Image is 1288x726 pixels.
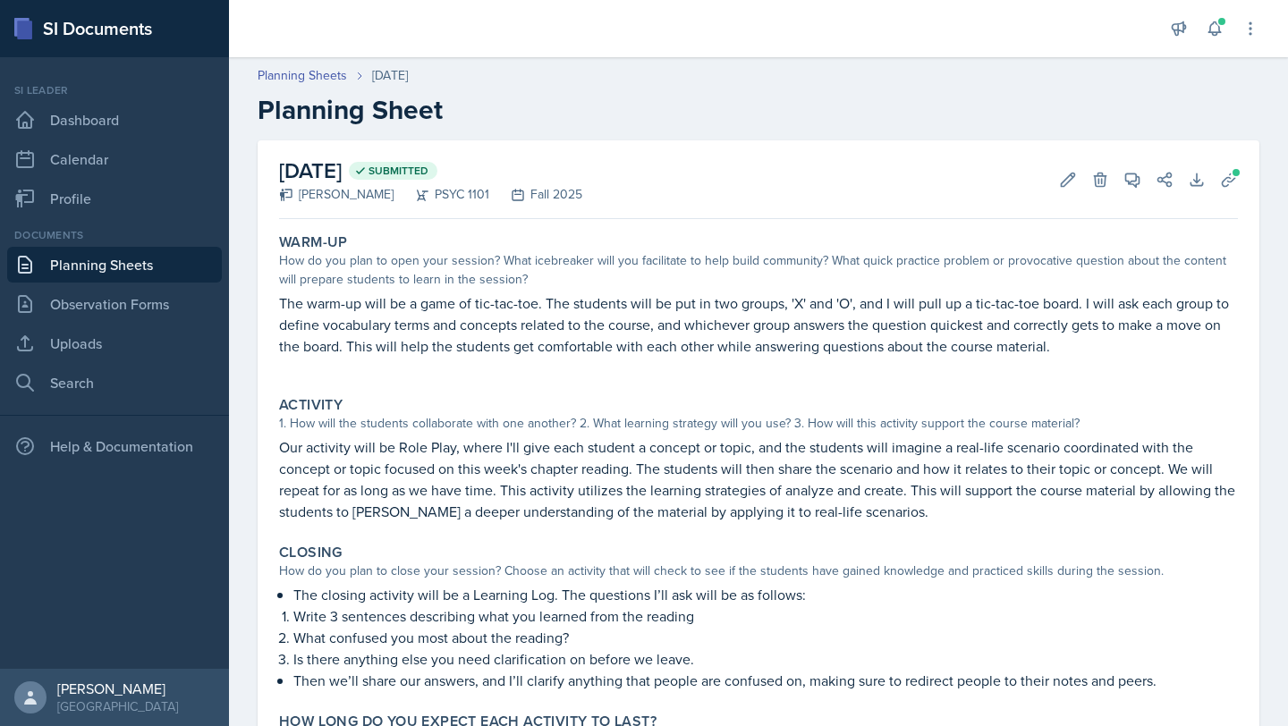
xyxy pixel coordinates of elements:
[279,233,348,251] label: Warm-Up
[279,155,582,187] h2: [DATE]
[279,561,1238,580] div: How do you plan to close your session? Choose an activity that will check to see if the students ...
[7,82,222,98] div: Si leader
[57,680,178,697] div: [PERSON_NAME]
[7,325,222,361] a: Uploads
[279,544,343,561] label: Closing
[57,697,178,715] div: [GEOGRAPHIC_DATA]
[258,94,1259,126] h2: Planning Sheet
[293,670,1238,691] p: Then we’ll share our answers, and I’ll clarify anything that people are confused on, making sure ...
[7,365,222,401] a: Search
[279,436,1238,522] p: Our activity will be Role Play, where I'll give each student a concept or topic, and the students...
[293,584,1238,605] p: The closing activity will be a Learning Log. The questions I’ll ask will be as follows:
[258,66,347,85] a: Planning Sheets
[7,227,222,243] div: Documents
[279,396,343,414] label: Activity
[293,605,1238,627] p: Write 3 sentences describing what you learned from the reading
[394,185,489,204] div: PSYC 1101
[293,648,1238,670] p: Is there anything else you need clarification on before we leave.
[7,141,222,177] a: Calendar
[7,286,222,322] a: Observation Forms
[279,414,1238,433] div: 1. How will the students collaborate with one another? 2. What learning strategy will you use? 3....
[279,251,1238,289] div: How do you plan to open your session? What icebreaker will you facilitate to help build community...
[7,428,222,464] div: Help & Documentation
[7,247,222,283] a: Planning Sheets
[7,181,222,216] a: Profile
[279,185,394,204] div: [PERSON_NAME]
[279,292,1238,357] p: The warm-up will be a game of tic-tac-toe. The students will be put in two groups, 'X' and 'O', a...
[489,185,582,204] div: Fall 2025
[293,627,1238,648] p: What confused you most about the reading?
[7,102,222,138] a: Dashboard
[372,66,408,85] div: [DATE]
[369,164,428,178] span: Submitted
